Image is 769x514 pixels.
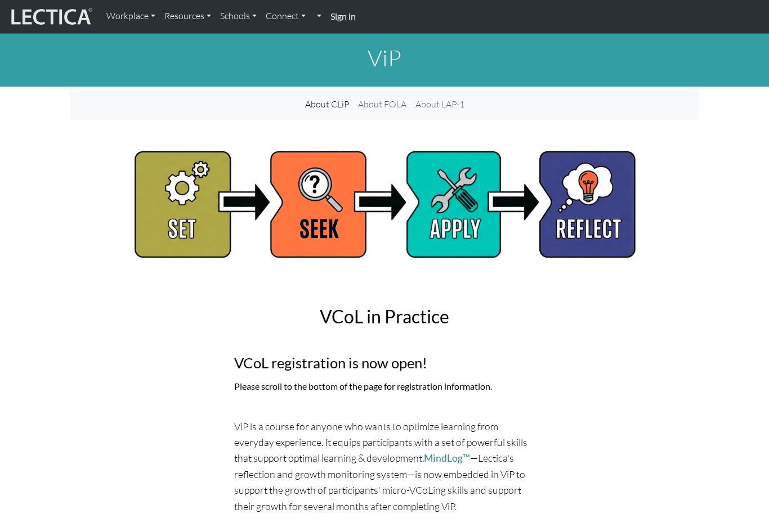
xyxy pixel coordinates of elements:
[330,11,356,21] strong: Sign in
[424,452,470,464] a: MindLog™
[234,354,535,372] h3: VCoL registration is now open!
[102,4,160,28] a: Workplace
[354,93,411,116] a: About FOLA
[234,306,535,327] h2: VCoL in Practice
[129,147,640,260] img: Ad image
[234,418,535,514] p: ViP is a course for anyone who wants to optimize learning from everyday experience. It equips par...
[261,4,310,28] a: Connect
[301,93,354,116] a: About CLiP
[70,44,699,71] h1: ViP
[411,93,469,116] a: About LAP-1
[216,4,261,28] a: Schools
[326,4,360,29] a: Sign in
[160,4,216,28] a: Resources
[234,381,535,391] h6: Please scroll to the bottom of the page for registration information.
[8,6,93,28] img: lecticalive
